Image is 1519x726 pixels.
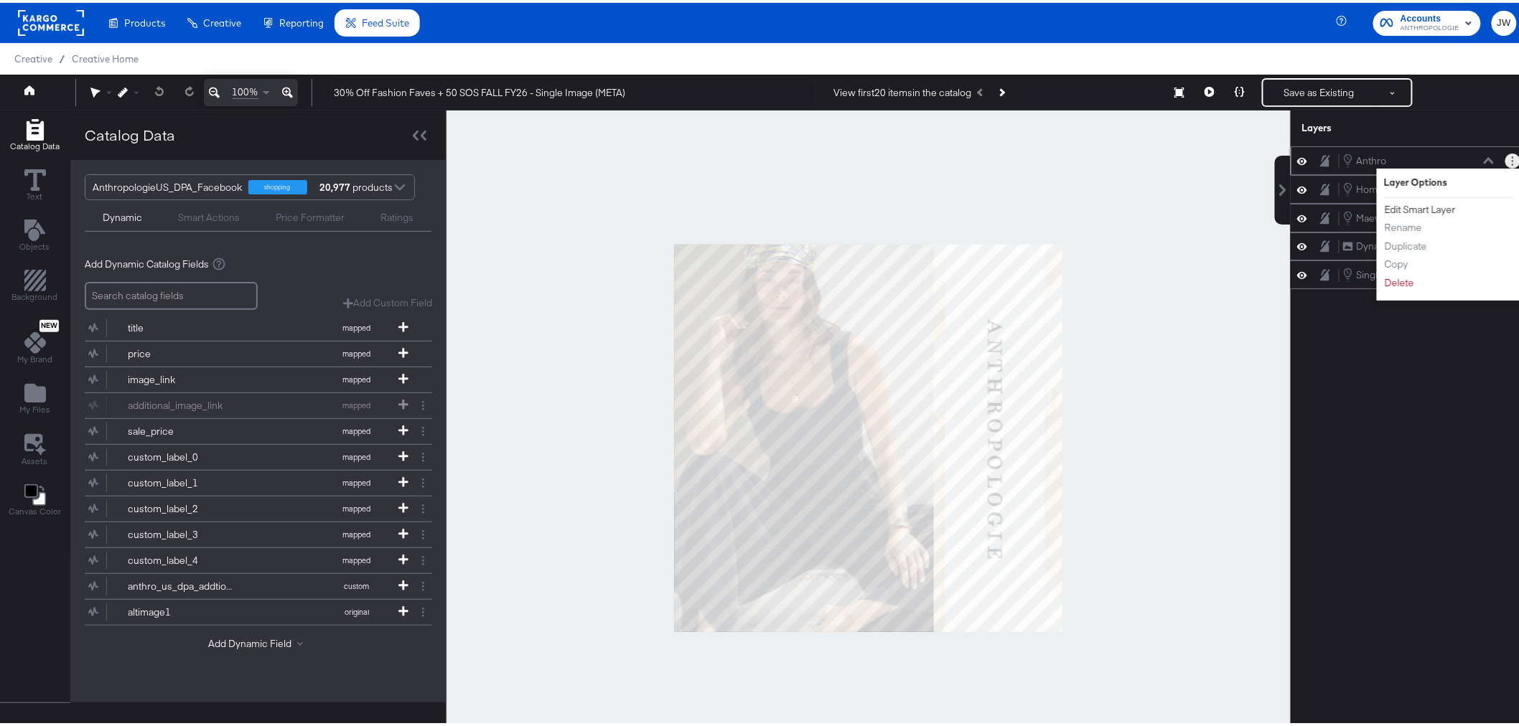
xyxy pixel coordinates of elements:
span: Assets [22,453,48,464]
button: titlemapped [85,313,414,338]
button: Save as Existing [1263,77,1375,103]
button: Dynamic Ima...image_link) [1342,236,1472,251]
div: custom_label_2mapped [85,494,432,519]
div: image_linkmapped [85,364,432,390]
div: custom_label_1mapped [85,468,432,493]
div: sale_price [128,422,232,435]
button: Duplicate [1384,236,1428,251]
div: additional_image_linkmapped [85,390,432,415]
span: New [39,319,59,328]
div: title [128,319,232,332]
button: custom_label_1mapped [85,468,414,493]
span: mapped [317,372,396,382]
button: custom_label_4mapped [85,545,414,570]
div: sale_pricemapped [85,416,432,441]
div: Home [1357,180,1384,194]
button: Next Product [991,77,1011,103]
button: image_linkmapped [85,364,414,390]
div: pricemapped [85,339,432,364]
div: Layers [1302,118,1449,132]
div: price [128,344,232,358]
span: Creative [203,14,241,26]
input: Search catalog fields [85,279,258,307]
button: Delete [1384,273,1415,288]
div: Smart Actions [178,208,240,222]
div: custom_label_2 [128,499,232,513]
div: Price Formatter [276,208,345,222]
button: Add Text [11,213,59,254]
button: Maeve [1342,207,1387,223]
span: mapped [317,527,396,537]
span: My Files [19,401,50,412]
div: shopping [248,177,307,192]
span: mapped [317,449,396,459]
button: Anthro [1342,150,1388,166]
span: 100% [233,82,258,96]
span: Objects [20,238,50,250]
div: Catalog Data [85,122,175,143]
button: anthro_us_dpa_addtional_image_1custom [85,571,414,596]
span: mapped [317,475,396,485]
span: original [317,604,396,614]
div: Ratings [380,208,413,222]
span: mapped [317,552,396,562]
div: titlemapped [85,313,432,338]
span: custom [317,578,396,588]
button: Add Files [11,377,59,418]
div: custom_label_3 [128,525,232,539]
div: custom_label_3mapped [85,519,432,544]
div: View first 20 items in the catalog [833,83,971,97]
div: custom_label_1 [128,473,232,487]
div: products [318,172,361,197]
span: / [52,50,72,62]
div: Dynamic Ima...image_link) [1357,237,1472,250]
button: Add Rectangle [4,264,67,305]
button: Rename [1384,217,1423,232]
span: Reporting [279,14,324,26]
span: Products [124,14,165,26]
span: ANTHROPOLOGIE [1401,20,1459,32]
button: Single Image Smart Image [1342,264,1473,280]
button: custom_label_2mapped [85,494,414,519]
button: NewMy Brand [9,314,61,367]
div: altimage1original [85,597,432,622]
div: Maeve [1357,209,1386,222]
span: Text [27,188,43,199]
span: Catalog Data [10,138,60,149]
div: custom_label_0 [128,448,232,461]
button: Text [16,163,55,204]
div: anthro_us_dpa_addtional_image_1custom [85,571,432,596]
button: JW [1492,8,1517,33]
span: Background [12,288,58,300]
span: mapped [317,423,396,433]
div: image_link [128,370,232,384]
div: AnthropologieUS_DPA_Facebook [93,172,242,197]
span: mapped [317,320,396,330]
button: Assets [14,427,57,468]
button: Copy [1384,254,1409,269]
span: mapped [317,346,396,356]
span: JW [1497,12,1511,29]
button: AccountsANTHROPOLOGIE [1373,8,1481,33]
button: Add Dynamic Field [208,634,309,648]
div: Anthro [1357,151,1387,165]
button: Add Custom Field [343,293,432,307]
button: sale_pricemapped [85,416,414,441]
button: pricemapped [85,339,414,364]
button: Add Rectangle [1,113,68,154]
button: custom_label_3mapped [85,519,414,544]
div: Layer Options [1384,173,1513,187]
div: custom_label_4mapped [85,545,432,570]
div: altimage1 [128,603,232,616]
div: custom_label_4 [128,551,232,565]
button: altimage1original [85,597,414,622]
span: My Brand [17,351,52,362]
a: Creative Home [72,50,139,62]
span: Feed Suite [362,14,409,26]
button: custom_label_0mapped [85,442,414,467]
div: custom_label_0mapped [85,442,432,467]
button: Edit Smart Layer [1384,199,1457,214]
span: Canvas Color [9,503,61,514]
